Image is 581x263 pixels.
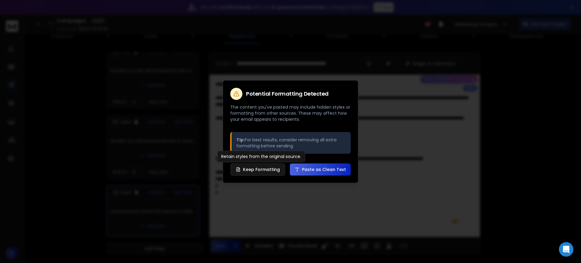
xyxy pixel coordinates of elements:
p: The content you've pasted may include hidden styles or formatting from other sources. These may a... [230,104,351,122]
h2: Potential Formatting Detected [246,91,329,97]
button: Keep Formatting [231,163,285,176]
strong: Tip: [236,137,245,143]
div: Retain styles from the original source. [217,151,305,162]
button: Paste as Clean Text [290,163,351,176]
p: For best results, consider removing all extra formatting before sending. [236,137,346,149]
div: Open Intercom Messenger [559,242,573,257]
